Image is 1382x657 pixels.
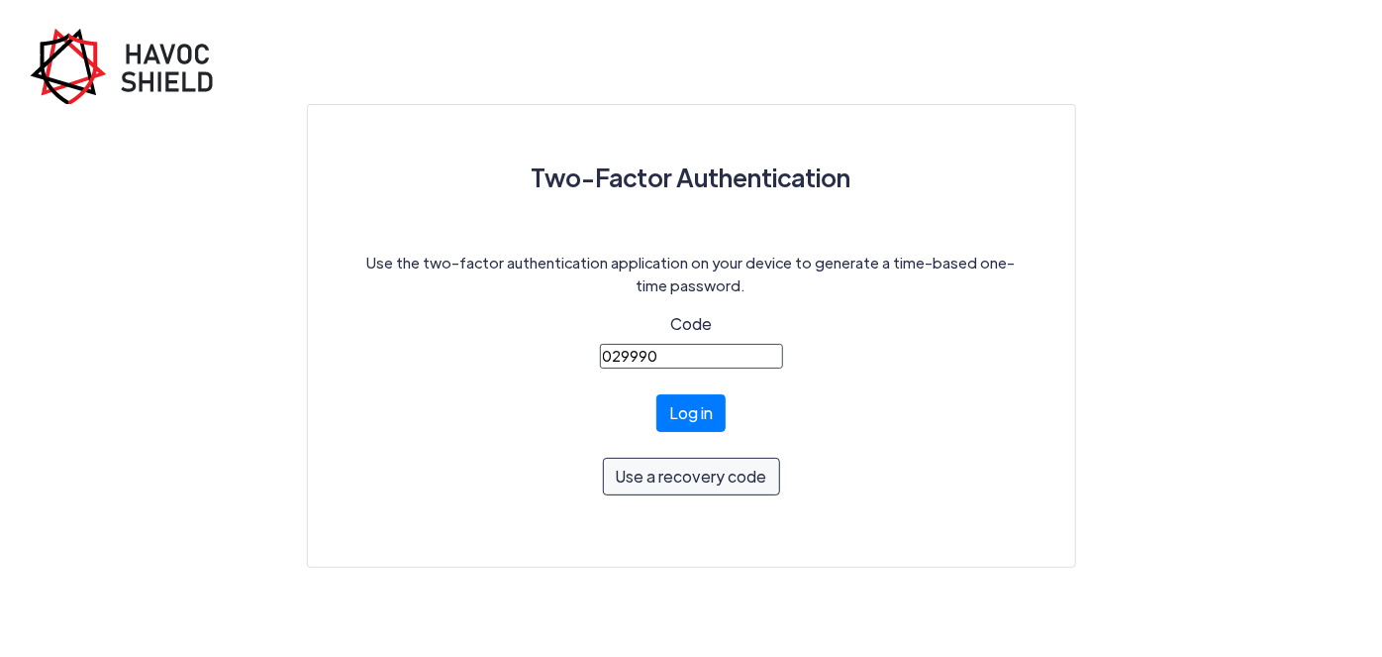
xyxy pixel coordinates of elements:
[30,28,228,104] img: havoc-shield-register-logo.png
[600,344,783,369] input: ######
[355,153,1028,202] h3: Two-Factor Authentication
[670,313,712,334] span: Code
[656,394,726,432] button: Log in
[355,252,1028,296] p: Use the two-factor authentication application on your device to generate a time-based one-time pa...
[603,458,780,495] button: Use a recovery code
